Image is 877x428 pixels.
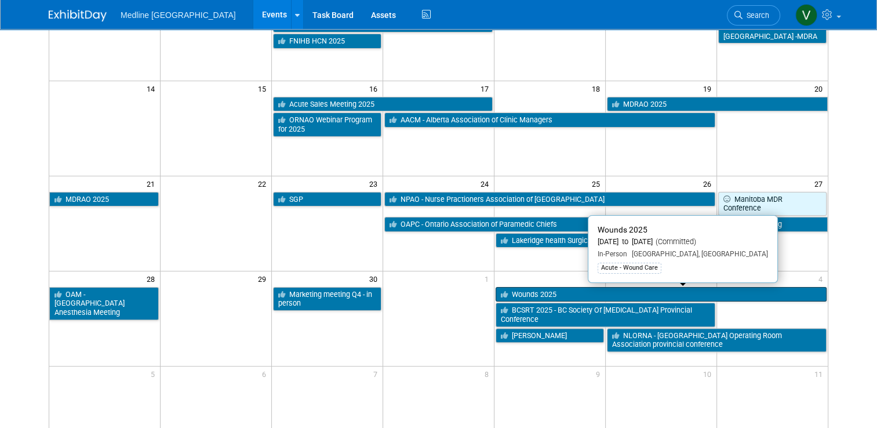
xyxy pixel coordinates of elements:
[817,271,828,286] span: 4
[496,287,827,302] a: Wounds 2025
[49,192,159,207] a: MDRAO 2025
[598,263,661,273] div: Acute - Wound Care
[591,81,605,96] span: 18
[145,81,160,96] span: 14
[598,250,627,258] span: In-Person
[702,81,716,96] span: 19
[483,367,494,381] span: 8
[496,303,715,327] a: BCSRT 2025 - BC Society Of [MEDICAL_DATA] Provincial Conference
[607,97,828,112] a: MDRAO 2025
[368,271,383,286] span: 30
[121,10,236,20] span: Medline [GEOGRAPHIC_DATA]
[813,367,828,381] span: 11
[49,10,107,21] img: ExhibitDay
[368,81,383,96] span: 16
[384,217,604,232] a: OAPC - Ontario Association of Paramedic Chiefs
[607,328,827,352] a: NLORNA - [GEOGRAPHIC_DATA] Operating Room Association provincial conference
[368,176,383,191] span: 23
[598,237,768,247] div: [DATE] to [DATE]
[702,367,716,381] span: 10
[702,176,716,191] span: 26
[49,287,159,320] a: OAM - [GEOGRAPHIC_DATA] Anesthesia Meeting
[627,250,768,258] span: [GEOGRAPHIC_DATA], [GEOGRAPHIC_DATA]
[718,192,827,216] a: Manitoba MDR Conference
[479,81,494,96] span: 17
[483,271,494,286] span: 1
[496,233,715,248] a: Lakeridge health Surgical Nursing Symposium 2025
[813,176,828,191] span: 27
[591,176,605,191] span: 25
[273,192,381,207] a: SGP
[261,367,271,381] span: 6
[598,225,647,234] span: Wounds 2025
[813,81,828,96] span: 20
[273,113,381,136] a: ORNAO Webinar Program for 2025
[496,328,604,343] a: [PERSON_NAME]
[273,34,381,49] a: FNIHB HCN 2025
[653,237,696,246] span: (Committed)
[257,176,271,191] span: 22
[145,176,160,191] span: 21
[743,11,769,20] span: Search
[384,192,715,207] a: NPAO - Nurse Practioners Association of [GEOGRAPHIC_DATA]
[727,5,780,26] a: Search
[795,4,817,26] img: Vahid Mohammadi
[257,81,271,96] span: 15
[372,367,383,381] span: 7
[595,367,605,381] span: 9
[273,287,381,311] a: Marketing meeting Q4 - in person
[150,367,160,381] span: 5
[145,271,160,286] span: 28
[273,97,493,112] a: Acute Sales Meeting 2025
[257,271,271,286] span: 29
[479,176,494,191] span: 24
[384,113,715,128] a: AACM - Alberta Association of Clinic Managers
